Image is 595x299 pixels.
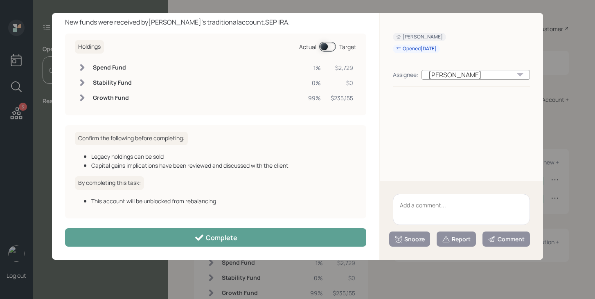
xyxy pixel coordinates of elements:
[331,79,353,87] div: $0
[331,63,353,72] div: $2,729
[75,176,144,190] h6: By completing this task:
[91,152,356,161] div: Legacy holdings can be sold
[65,228,366,247] button: Complete
[308,63,321,72] div: 1%
[389,232,430,247] button: Snooze
[299,43,316,51] div: Actual
[393,70,418,79] div: Assignee:
[396,45,437,52] div: Opened [DATE]
[93,94,132,101] h6: Growth Fund
[75,132,188,145] h6: Confirm the following before completing:
[421,70,530,80] div: [PERSON_NAME]
[91,161,356,170] div: Capital gains implications have been reviewed and discussed with the client
[482,232,530,247] button: Comment
[308,79,321,87] div: 0%
[442,235,471,243] div: Report
[65,17,366,27] div: New funds were received by [PERSON_NAME] 's traditional account, SEP IRA .
[437,232,476,247] button: Report
[194,233,237,243] div: Complete
[308,94,321,102] div: 99%
[75,40,104,54] h6: Holdings
[91,197,356,205] div: This account will be unblocked from rebalancing
[394,235,425,243] div: Snooze
[93,64,132,71] h6: Spend Fund
[93,79,132,86] h6: Stability Fund
[396,34,443,40] div: [PERSON_NAME]
[339,43,356,51] div: Target
[488,235,525,243] div: Comment
[331,94,353,102] div: $235,155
